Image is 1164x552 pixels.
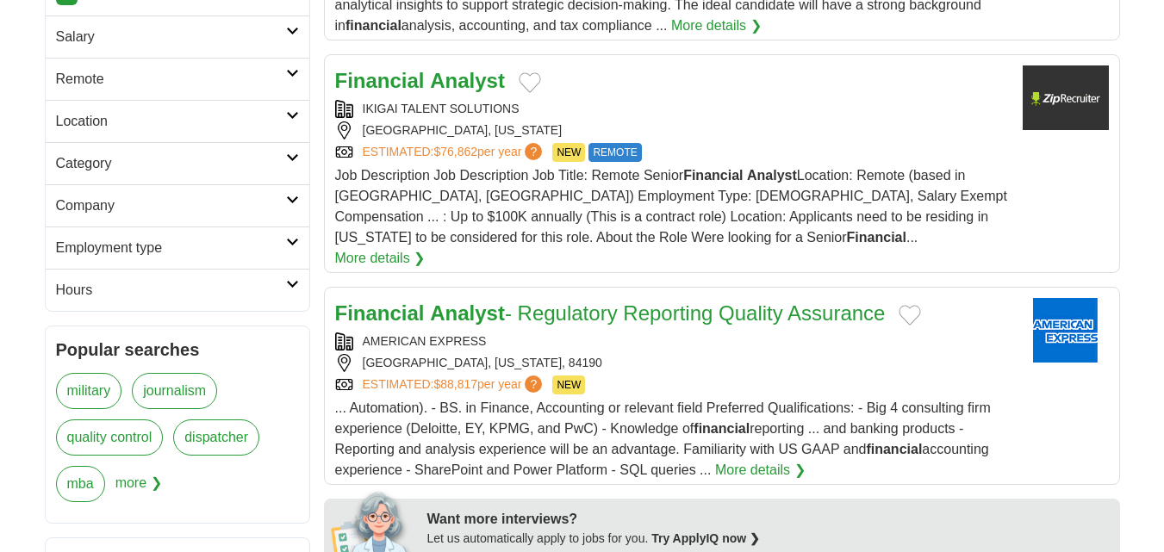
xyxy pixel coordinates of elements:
span: NEW [552,143,585,162]
strong: Financial [847,230,906,245]
h2: Remote [56,69,286,90]
div: [GEOGRAPHIC_DATA], [US_STATE], 84190 [335,354,1009,372]
a: Financial Analyst [335,69,505,92]
img: Company logo [1023,65,1109,130]
span: ? [525,375,542,393]
span: ? [525,143,542,160]
span: more ❯ [115,466,162,512]
img: American Express logo [1023,298,1109,363]
div: Let us automatically apply to jobs for you. [427,530,1110,548]
span: Job Description Job Description Job Title: Remote Senior Location: Remote (based in [GEOGRAPHIC_D... [335,168,1007,245]
a: ESTIMATED:$88,817per year? [363,375,546,394]
h2: Location [56,111,286,132]
strong: Analyst [747,168,797,183]
a: ESTIMATED:$76,862per year? [363,143,546,162]
a: Hours [46,269,309,311]
a: Salary [46,16,309,58]
h2: Company [56,195,286,216]
a: dispatcher [173,419,259,456]
span: NEW [552,375,585,394]
div: Want more interviews? [427,509,1110,530]
a: journalism [132,373,217,409]
a: Try ApplyIQ now ❯ [651,531,760,545]
strong: Analyst [430,69,505,92]
a: Employment type [46,226,309,269]
a: AMERICAN EXPRESS [363,334,487,348]
div: [GEOGRAPHIC_DATA], [US_STATE] [335,121,1009,140]
h2: Salary [56,27,286,47]
a: quality control [56,419,164,456]
h2: Popular searches [56,337,299,363]
span: ... Automation). - BS. in Finance, Accounting or relevant field Preferred Qualifications: - Big 4... [335,400,991,477]
a: More details ❯ [671,16,762,36]
strong: Financial [683,168,743,183]
a: mba [56,466,105,502]
div: IKIGAI TALENT SOLUTIONS [335,100,1009,118]
h2: Hours [56,280,286,301]
span: REMOTE [588,143,641,162]
strong: Financial [335,301,425,325]
h2: Category [56,153,286,174]
span: $88,817 [433,377,477,391]
button: Add to favorite jobs [899,305,921,326]
a: Financial Analyst- Regulatory Reporting Quality Assurance [335,301,886,325]
strong: financial [345,18,401,33]
strong: Analyst [430,301,505,325]
strong: financial [866,442,922,456]
a: military [56,373,122,409]
a: More details ❯ [335,248,426,269]
button: Add to favorite jobs [519,72,541,93]
a: More details ❯ [715,460,806,481]
strong: financial [694,421,750,436]
a: Location [46,100,309,142]
a: Remote [46,58,309,100]
h2: Employment type [56,238,286,258]
a: Company [46,184,309,226]
a: Category [46,142,309,184]
span: $76,862 [433,145,477,158]
strong: Financial [335,69,425,92]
